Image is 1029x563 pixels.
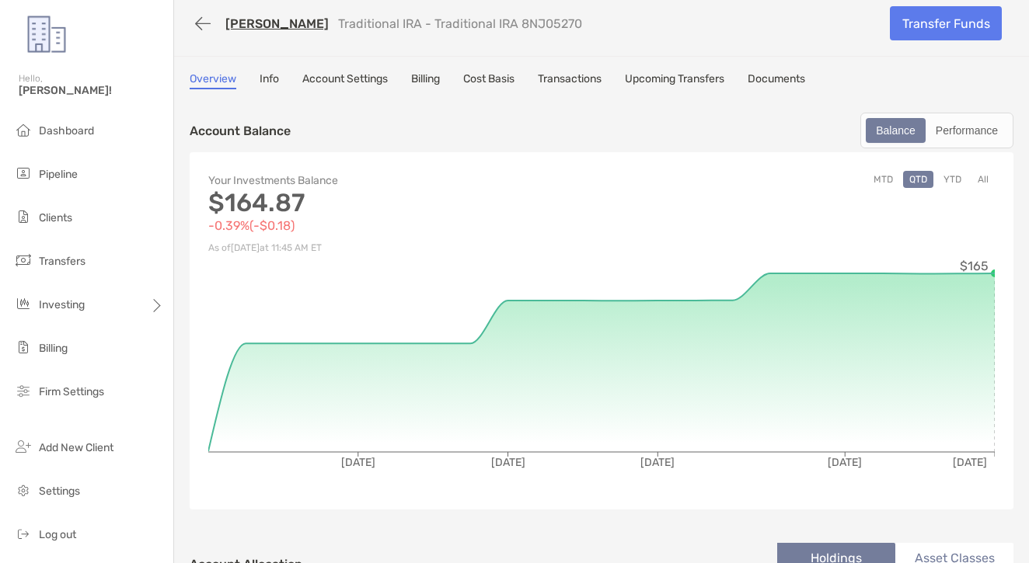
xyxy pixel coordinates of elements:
img: investing icon [14,294,33,313]
img: add_new_client icon [14,437,33,456]
span: Firm Settings [39,385,104,398]
a: [PERSON_NAME] [225,16,329,31]
span: Log out [39,528,76,541]
img: logout icon [14,524,33,543]
img: pipeline icon [14,164,33,182]
img: clients icon [14,207,33,226]
a: Cost Basis [463,72,514,89]
span: Investing [39,298,85,311]
a: Info [260,72,279,89]
button: All [971,171,995,188]
p: -0.39% ( -$0.18 ) [208,216,602,235]
tspan: [DATE] [491,456,525,469]
p: Account Balance [190,121,291,141]
img: transfers icon [14,251,33,269]
tspan: [DATE] [828,456,862,469]
p: $164.87 [208,193,602,213]
a: Account Settings [302,72,388,89]
div: Performance [927,120,1006,141]
a: Transactions [538,72,602,89]
img: settings icon [14,481,33,499]
a: Upcoming Transfers [625,72,724,89]
p: Traditional IRA - Traditional IRA 8NJ05270 [338,16,582,31]
img: billing icon [14,338,33,356]
span: Transfers [39,255,85,268]
div: segmented control [860,113,1013,148]
tspan: [DATE] [640,456,675,469]
tspan: [DATE] [953,456,987,469]
span: Add New Client [39,441,113,454]
a: Transfer Funds [890,6,1002,40]
span: [PERSON_NAME]! [19,84,164,97]
button: QTD [903,171,933,188]
div: Balance [867,120,924,141]
tspan: [DATE] [341,456,375,469]
img: Zoe Logo [19,6,75,62]
img: firm-settings icon [14,381,33,400]
img: dashboard icon [14,120,33,139]
span: Clients [39,211,72,224]
span: Dashboard [39,124,94,137]
a: Overview [190,72,236,89]
p: Your Investments Balance [208,171,602,190]
span: Billing [39,342,68,355]
p: As of [DATE] at 11:45 AM ET [208,238,602,258]
span: Settings [39,485,80,498]
span: Pipeline [39,168,78,181]
a: Documents [748,72,805,89]
button: YTD [937,171,968,188]
tspan: $165 [960,259,989,273]
a: Billing [411,72,440,89]
button: MTD [867,171,899,188]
